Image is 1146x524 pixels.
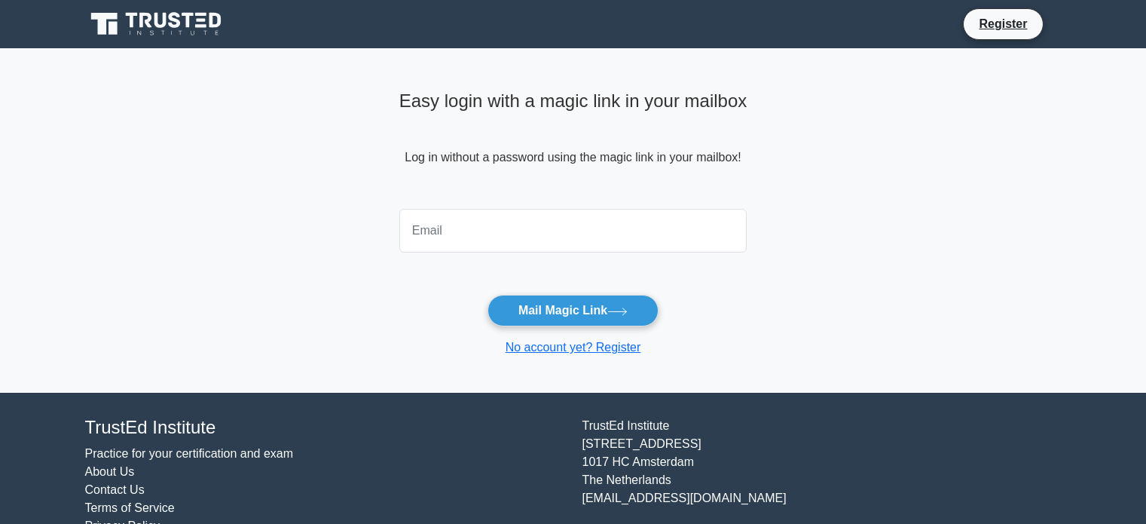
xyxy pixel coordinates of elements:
a: Terms of Service [85,501,175,514]
h4: TrustEd Institute [85,417,564,439]
a: About Us [85,465,135,478]
a: Contact Us [85,483,145,496]
h4: Easy login with a magic link in your mailbox [399,90,747,112]
input: Email [399,209,747,253]
a: No account yet? Register [506,341,641,354]
a: Practice for your certification and exam [85,447,294,460]
div: Log in without a password using the magic link in your mailbox! [399,84,747,203]
a: Register [970,14,1036,33]
button: Mail Magic Link [487,295,659,326]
